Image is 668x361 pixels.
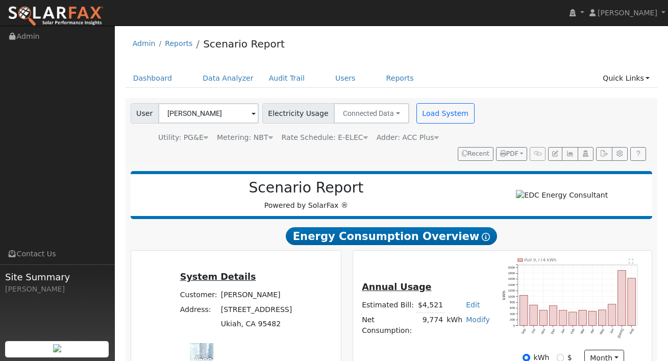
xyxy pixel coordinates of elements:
a: Data Analyzer [195,69,261,88]
button: Login As [578,147,593,161]
div: [PERSON_NAME] [5,284,109,295]
button: Load System [416,103,475,124]
text: 1800 [508,271,515,275]
text: Pull 9,774 kWh [525,257,557,262]
td: 9,774 [416,312,444,338]
button: PDF [496,147,527,161]
text: Jun [610,328,615,334]
u: Annual Usage [362,282,431,292]
text: 1400 [508,283,515,286]
text: May [600,328,606,335]
div: Utility: PG&E [158,132,208,143]
div: Powered by SolarFax ® [136,179,477,211]
rect: onclick="" [599,310,607,326]
input: $ [557,354,564,361]
rect: onclick="" [540,310,548,325]
text: 600 [510,306,516,309]
text: Feb [570,328,576,334]
text: [DATE] [617,328,625,339]
a: Quick Links [595,69,657,88]
rect: onclick="" [629,278,636,326]
text: Dec [551,328,556,334]
rect: onclick="" [589,311,597,325]
button: Connected Data [334,103,409,124]
text: Oct [531,328,537,334]
button: Multi-Series Graph [562,147,578,161]
text: Nov [540,328,546,335]
rect: onclick="" [530,305,538,326]
button: Edit User [548,147,562,161]
td: Ukiah, CA 95482 [219,317,294,331]
text: 800 [510,300,516,304]
rect: onclick="" [520,295,528,326]
a: Edit [466,301,480,309]
a: Dashboard [126,69,180,88]
img: retrieve [53,344,61,352]
text: Apr [590,328,595,334]
rect: onclick="" [570,312,577,326]
td: Estimated Bill: [360,298,416,312]
text: 1600 [508,277,515,280]
a: Reports [379,69,422,88]
td: Customer: [178,288,219,302]
text:  [630,258,634,263]
text: 2000 [508,265,515,269]
i: Show Help [482,233,490,241]
td: Address: [178,302,219,317]
a: Help Link [630,147,646,161]
div: Adder: ACC Plus [377,132,439,143]
text: 1200 [508,288,515,292]
span: User [131,103,159,124]
rect: onclick="" [560,310,567,326]
a: Admin [133,39,156,47]
img: EDC Energy Consultant [516,190,608,201]
span: Energy Consumption Overview [286,227,497,246]
button: Export Interval Data [596,147,612,161]
span: [PERSON_NAME] [598,9,657,17]
text: 1000 [508,295,515,298]
span: Electricity Usage [262,103,334,124]
rect: onclick="" [550,306,557,326]
span: Alias: HETOUB [282,133,368,141]
text: Sep [521,328,527,334]
text: Aug [629,328,635,334]
img: SolarFax [8,6,104,27]
a: Modify [466,316,490,324]
h2: Scenario Report [141,179,472,197]
td: [STREET_ADDRESS] [219,302,294,317]
text: kWh [502,291,507,300]
input: Select a User [158,103,259,124]
button: Settings [612,147,628,161]
rect: onclick="" [609,304,616,326]
td: kWh [445,312,464,338]
div: Metering: NBT [217,132,273,143]
a: Users [328,69,363,88]
a: Scenario Report [203,38,285,50]
td: $4,521 [416,298,444,312]
span: PDF [500,150,518,157]
button: Recent [458,147,493,161]
span: Site Summary [5,270,109,284]
a: Reports [165,39,192,47]
td: Net Consumption: [360,312,416,338]
text: 200 [510,318,516,321]
input: kWh [523,354,530,361]
text: Mar [580,328,586,334]
rect: onclick="" [579,310,587,325]
a: Audit Trail [261,69,312,88]
u: System Details [180,272,256,282]
td: [PERSON_NAME] [219,288,294,302]
text: Jan [560,328,566,334]
text: 400 [510,312,516,316]
rect: onclick="" [618,270,626,325]
text: 0 [513,324,515,327]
